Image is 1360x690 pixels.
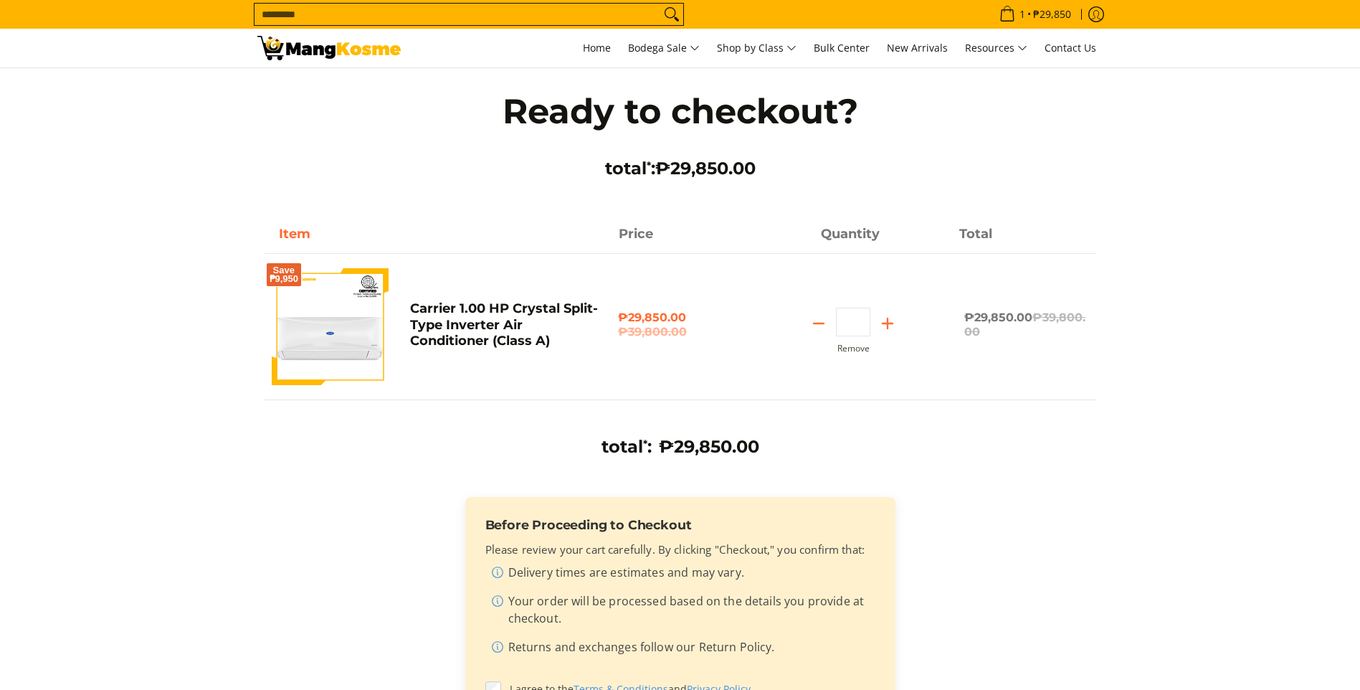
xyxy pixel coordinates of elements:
[958,29,1035,67] a: Resources
[655,158,756,179] span: ₱29,850.00
[618,311,742,339] span: ₱29,850.00
[491,638,875,661] li: Returns and exchanges follow our Return Policy.
[491,564,875,587] li: Delivery times are estimates and may vary.
[415,29,1103,67] nav: Main Menu
[472,90,888,133] h1: Ready to checkout?
[965,39,1027,57] span: Resources
[491,592,875,633] li: Your order will be processed based on the details you provide at checkout.
[576,29,618,67] a: Home
[1031,9,1073,19] span: ₱29,850
[270,266,299,283] span: Save ₱9,950
[485,517,875,533] h3: Before Proceeding to Checkout
[964,311,1085,339] span: ₱29,850.00
[601,436,652,458] h3: total :
[628,39,700,57] span: Bodega Sale
[870,312,905,335] button: Add
[659,436,759,457] span: ₱29,850.00
[485,542,875,661] div: Please review your cart carefully. By clicking "Checkout," you confirm that:
[1017,9,1027,19] span: 1
[837,344,870,354] button: Remove
[880,29,955,67] a: New Arrivals
[621,29,707,67] a: Bodega Sale
[964,311,1085,339] del: ₱39,800.00
[995,6,1075,22] span: •
[1045,41,1096,55] span: Contact Us
[410,301,598,349] a: Carrier 1.00 HP Crystal Split-Type Inverter Air Conditioner (Class A)
[807,29,877,67] a: Bulk Center
[710,29,804,67] a: Shop by Class
[1037,29,1103,67] a: Contact Us
[660,4,683,25] button: Search
[272,268,389,385] img: Default Title Carrier 1.00 HP Crystal Split-Type Inverter Air Conditioner (Class A)
[618,325,742,339] del: ₱39,800.00
[887,41,948,55] span: New Arrivals
[257,36,401,60] img: Your Shopping Cart | Mang Kosme
[583,41,611,55] span: Home
[802,312,836,335] button: Subtract
[472,158,888,179] h3: total :
[717,39,796,57] span: Shop by Class
[814,41,870,55] span: Bulk Center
